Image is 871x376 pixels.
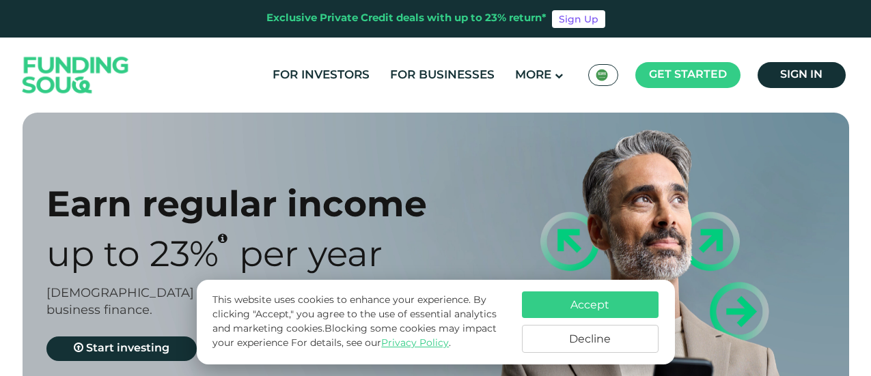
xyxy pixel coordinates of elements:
[46,240,219,274] span: Up to 23%
[266,11,547,27] div: Exclusive Private Credit deals with up to 23% return*
[780,70,822,80] span: Sign in
[46,287,372,317] span: [DEMOGRAPHIC_DATA] compliant investing in small business finance.
[522,291,659,318] button: Accept
[46,336,197,361] a: Start investing
[381,338,449,348] a: Privacy Policy
[46,182,460,225] div: Earn regular income
[552,10,605,28] a: Sign Up
[9,41,143,110] img: Logo
[758,62,846,88] a: Sign in
[269,64,373,87] a: For Investors
[387,64,498,87] a: For Businesses
[649,70,727,80] span: Get started
[291,338,451,348] span: For details, see our .
[596,69,608,81] img: SA Flag
[515,70,551,81] span: More
[522,325,659,353] button: Decline
[212,324,497,348] span: Blocking some cookies may impact your experience
[239,240,383,274] span: Per Year
[86,343,169,353] span: Start investing
[218,233,227,244] i: 23% IRR (expected) ~ 15% Net yield (expected)
[212,293,508,351] p: This website uses cookies to enhance your experience. By clicking "Accept," you agree to the use ...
